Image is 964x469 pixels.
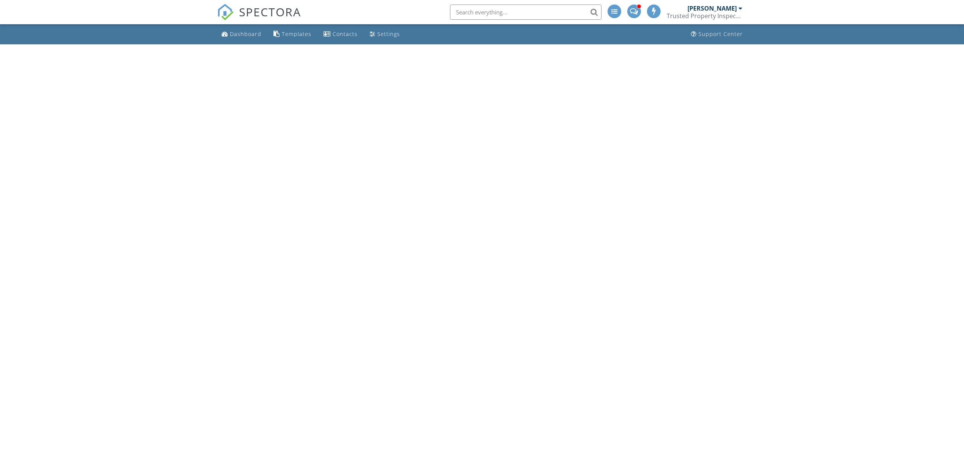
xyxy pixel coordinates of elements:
a: Contacts [320,27,361,41]
input: Search everything... [450,5,602,20]
div: Support Center [698,30,743,38]
span: SPECTORA [239,4,301,20]
img: The Best Home Inspection Software - Spectora [217,4,234,20]
a: Templates [270,27,314,41]
a: Settings [367,27,403,41]
div: Dashboard [230,30,261,38]
div: [PERSON_NAME] [687,5,737,12]
a: Support Center [688,27,746,41]
div: Contacts [333,30,358,38]
div: Templates [282,30,311,38]
a: SPECTORA [217,10,301,26]
div: Trusted Property Inspections, LLC [667,12,742,20]
a: Dashboard [219,27,264,41]
div: Settings [377,30,400,38]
